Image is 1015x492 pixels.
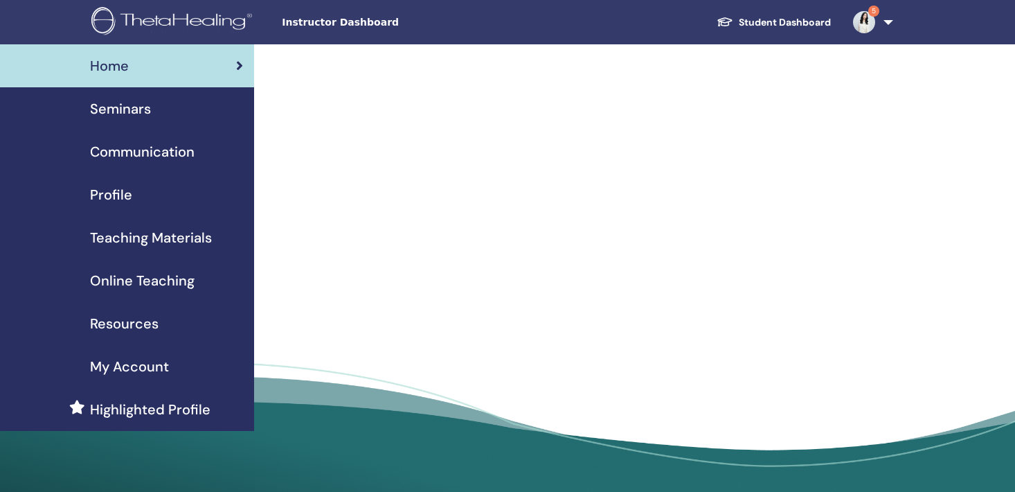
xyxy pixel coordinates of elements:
span: 5 [868,6,879,17]
span: Instructor Dashboard [282,15,489,30]
span: Communication [90,141,195,162]
img: default.jpg [853,11,875,33]
span: Online Teaching [90,270,195,291]
span: Teaching Materials [90,227,212,248]
span: Seminars [90,98,151,119]
img: logo.png [91,7,257,38]
span: Home [90,55,129,76]
span: Resources [90,313,159,334]
span: Highlighted Profile [90,399,210,420]
span: Profile [90,184,132,205]
span: My Account [90,356,169,377]
img: graduation-cap-white.svg [717,16,733,28]
a: Student Dashboard [706,10,842,35]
